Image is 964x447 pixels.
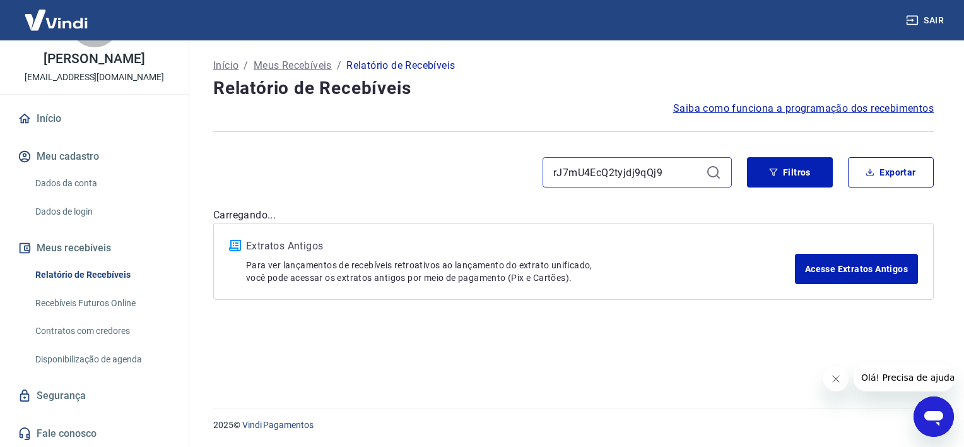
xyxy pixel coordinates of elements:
[15,1,97,39] img: Vindi
[44,52,144,66] p: [PERSON_NAME]
[914,396,954,437] iframe: Botão para abrir a janela de mensagens
[848,157,934,188] button: Exportar
[242,420,314,430] a: Vindi Pagamentos
[246,239,795,254] p: Extratos Antigos
[346,58,455,73] p: Relatório de Recebíveis
[854,364,954,391] iframe: Mensagem da empresa
[213,419,934,432] p: 2025 ©
[254,58,332,73] a: Meus Recebíveis
[553,163,701,182] input: Busque pelo número do pedido
[15,105,173,133] a: Início
[30,318,173,344] a: Contratos com credores
[244,58,248,73] p: /
[229,240,241,251] img: ícone
[30,170,173,196] a: Dados da conta
[673,101,934,116] a: Saiba como funciona a programação dos recebimentos
[30,347,173,372] a: Disponibilização de agenda
[15,143,173,170] button: Meu cadastro
[30,199,173,225] a: Dados de login
[25,71,164,84] p: [EMAIL_ADDRESS][DOMAIN_NAME]
[15,234,173,262] button: Meus recebíveis
[213,58,238,73] a: Início
[823,366,849,391] iframe: Fechar mensagem
[30,290,173,316] a: Recebíveis Futuros Online
[15,382,173,410] a: Segurança
[8,9,106,19] span: Olá! Precisa de ajuda?
[213,76,934,101] h4: Relatório de Recebíveis
[337,58,341,73] p: /
[213,208,934,223] p: Carregando...
[795,254,918,284] a: Acesse Extratos Antigos
[903,9,949,32] button: Sair
[30,262,173,288] a: Relatório de Recebíveis
[246,259,795,284] p: Para ver lançamentos de recebíveis retroativos ao lançamento do extrato unificado, você pode aces...
[747,157,833,188] button: Filtros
